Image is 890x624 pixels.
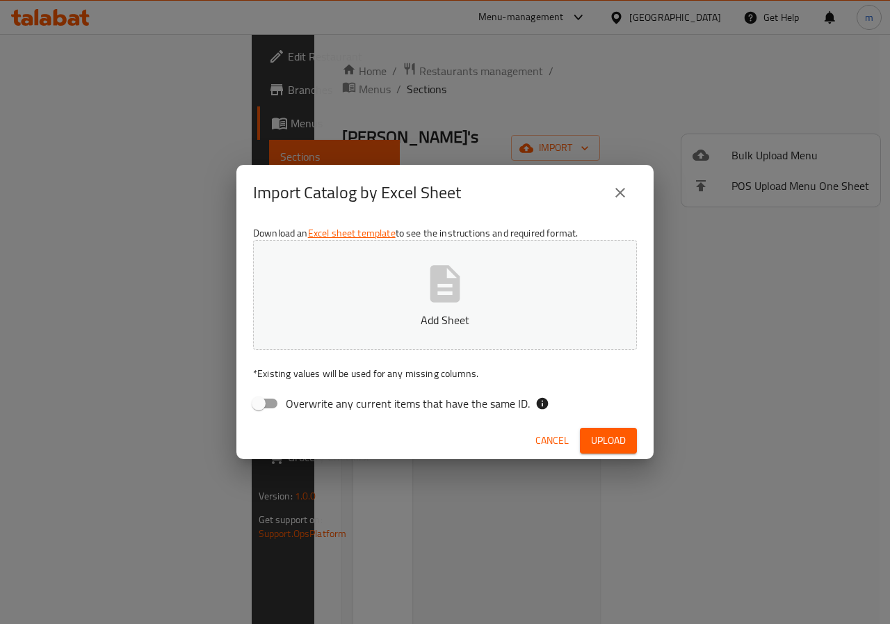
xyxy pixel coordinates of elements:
span: Overwrite any current items that have the same ID. [286,395,530,412]
a: Excel sheet template [308,224,396,242]
button: Upload [580,428,637,454]
button: Add Sheet [253,240,637,350]
span: Upload [591,432,626,449]
h2: Import Catalog by Excel Sheet [253,182,461,204]
div: Download an to see the instructions and required format. [236,221,654,422]
svg: If the overwrite option isn't selected, then the items that match an existing ID will be ignored ... [535,397,549,410]
button: close [604,176,637,209]
button: Cancel [530,428,574,454]
span: Cancel [535,432,569,449]
p: Add Sheet [275,312,615,328]
p: Existing values will be used for any missing columns. [253,367,637,381]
